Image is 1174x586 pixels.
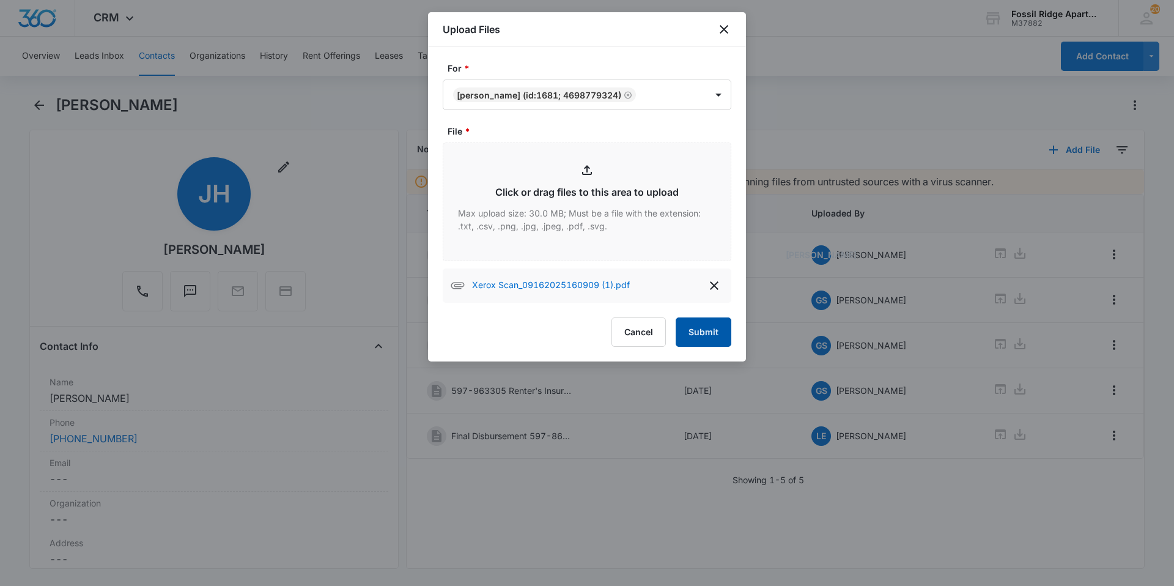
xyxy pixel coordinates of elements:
button: Cancel [611,317,666,347]
button: close [717,22,731,37]
div: [PERSON_NAME] (ID:1681; 4698779324) [457,90,621,100]
p: Xerox Scan_09162025160909 (1).pdf [472,278,630,293]
button: Submit [676,317,731,347]
button: delete [704,276,724,295]
label: For [448,62,736,75]
div: Remove Justin Hashert (ID:1681; 4698779324) [621,91,632,99]
label: File [448,125,736,138]
h1: Upload Files [443,22,500,37]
